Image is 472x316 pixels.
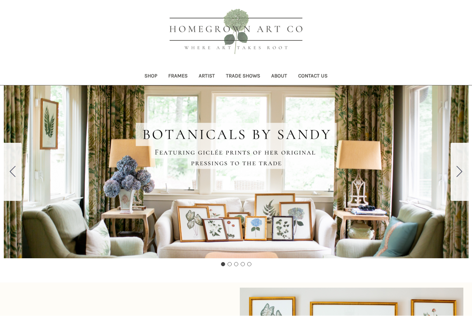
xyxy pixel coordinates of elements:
[240,262,245,267] button: Go to slide 4
[158,1,314,64] img: HOMEGROWN ART CO
[163,68,193,85] a: Frames
[4,143,22,201] button: Go to slide 5
[220,68,266,85] a: Trade Shows
[221,262,225,267] button: Go to slide 1
[139,68,163,85] a: Shop
[234,262,238,267] button: Go to slide 3
[247,262,251,267] button: Go to slide 5
[293,68,333,85] a: Contact Us
[193,68,220,85] a: Artist
[227,262,232,267] button: Go to slide 2
[266,68,293,85] a: About
[451,143,469,201] button: Go to slide 2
